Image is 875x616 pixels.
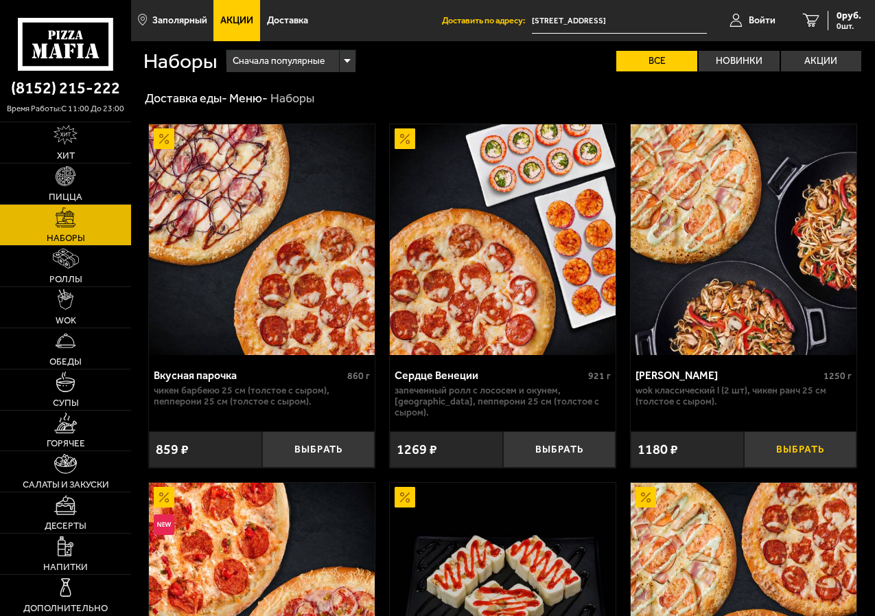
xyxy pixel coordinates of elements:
button: Выбрать [744,431,857,468]
div: Вкусная парочка [154,369,344,382]
img: Вкусная парочка [149,124,375,355]
span: 1250 г [824,370,852,382]
span: Мурманская область, Печенгский муниципальный округ, улица Космонавтов, 6А [532,8,707,34]
img: Новинка [154,514,174,535]
a: АкционныйСердце Венеции [390,124,616,355]
img: Сердце Венеции [390,124,616,355]
span: Заполярный [152,16,207,25]
span: 1180 ₽ [638,443,678,457]
span: 860 г [347,370,370,382]
span: Акции [220,16,253,25]
a: АкционныйВкусная парочка [149,124,375,355]
span: Обеды [49,357,82,366]
span: Доставить по адресу: [442,16,532,25]
img: Акционный [395,128,415,149]
img: Акционный [395,487,415,507]
img: Акционный [154,487,174,507]
span: Роллы [49,275,82,284]
a: Меню- [229,91,268,106]
a: Доставка еды- [145,91,227,106]
button: Выбрать [262,431,375,468]
span: WOK [56,316,76,325]
div: Сердце Венеции [395,369,585,382]
img: Акционный [154,128,174,149]
label: Новинки [699,51,780,71]
span: 0 шт. [837,22,861,30]
span: Горячее [47,439,85,448]
button: Выбрать [503,431,616,468]
span: 859 ₽ [156,443,189,457]
span: Пицца [49,192,82,201]
div: [PERSON_NAME] [635,369,820,382]
span: 921 г [588,370,611,382]
span: Доставка [267,16,308,25]
span: 1269 ₽ [397,443,437,457]
p: Wok классический L (2 шт), Чикен Ранч 25 см (толстое с сыром). [635,385,852,407]
input: Ваш адрес доставки [532,8,707,34]
span: Наборы [47,233,85,242]
div: Наборы [270,91,314,106]
img: Вилла Капри [631,124,856,355]
p: Чикен Барбекю 25 см (толстое с сыром), Пепперони 25 см (толстое с сыром). [154,385,370,407]
span: Супы [53,398,79,407]
label: Все [616,51,697,71]
label: Акции [781,51,862,71]
span: 0 руб. [837,11,861,21]
span: Сначала популярные [233,48,325,74]
img: Акционный [635,487,656,507]
span: Десерты [45,521,86,530]
h1: Наборы [143,52,217,72]
span: Дополнительно [23,604,108,613]
span: Салаты и закуски [23,480,109,489]
span: Напитки [43,562,88,571]
p: Запеченный ролл с лососем и окунем, [GEOGRAPHIC_DATA], Пепперони 25 см (толстое с сыром). [395,385,611,418]
span: Войти [749,16,775,25]
span: Хит [57,151,75,160]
